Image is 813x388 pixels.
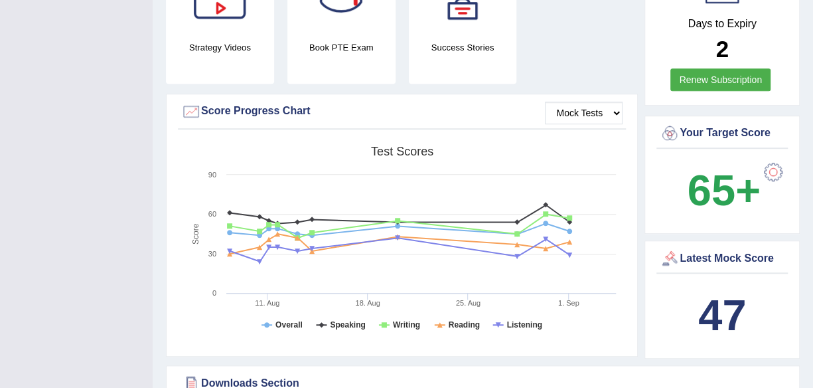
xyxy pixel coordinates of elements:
[181,102,623,122] div: Score Progress Chart
[208,171,216,179] text: 90
[355,299,380,307] tspan: 18. Aug
[698,291,746,339] b: 47
[715,36,728,62] b: 2
[275,320,303,330] tspan: Overall
[212,289,216,297] text: 0
[371,145,433,158] tspan: Test scores
[166,41,274,54] h4: Strategy Videos
[688,166,761,215] b: 65+
[660,124,784,144] div: Your Target Score
[409,41,517,54] h4: Success Stories
[660,18,784,30] h4: Days to Expiry
[208,250,216,258] text: 30
[558,299,579,307] tspan: 1. Sep
[670,68,771,91] a: Renew Subscription
[449,320,480,330] tspan: Reading
[456,299,480,307] tspan: 25. Aug
[287,41,396,54] h4: Book PTE Exam
[507,320,542,330] tspan: Listening
[330,320,365,330] tspan: Speaking
[660,248,784,268] div: Latest Mock Score
[191,223,200,244] tspan: Score
[393,320,420,330] tspan: Writing
[255,299,279,307] tspan: 11. Aug
[208,210,216,218] text: 60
